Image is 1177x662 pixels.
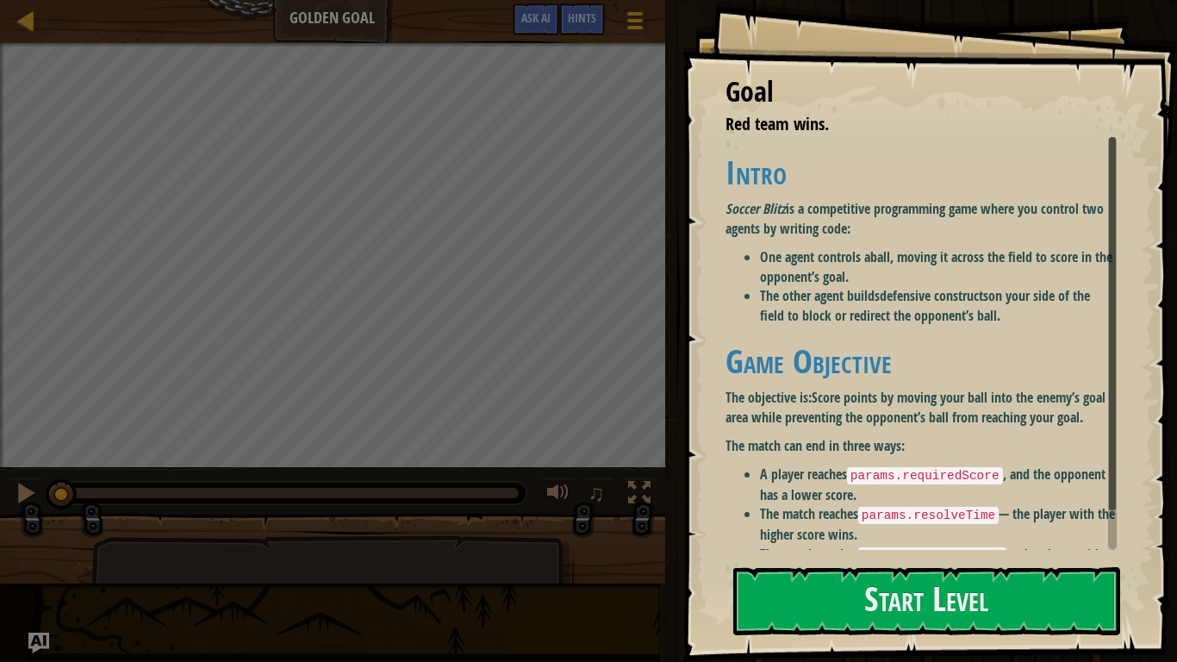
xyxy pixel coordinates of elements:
span: Hints [568,9,596,26]
h1: Intro [726,154,1117,190]
li: The other agent builds on your side of the field to block or redirect the opponent’s ball. [760,286,1117,326]
h1: Game Objective [726,343,1117,379]
li: The match reaches — the player with the higher score wins. [760,545,1117,584]
em: Soccer Blitz [726,199,786,218]
button: Adjust volume [541,478,576,513]
button: Toggle fullscreen [622,478,657,513]
code: params.requiredScore [847,467,1003,484]
button: ♫ [584,478,613,513]
code: params.maxMatchTime [858,547,1006,565]
code: params.resolveTime [858,507,999,524]
span: ♫ [588,480,605,506]
strong: Score points by moving your ball into the enemy’s goal area while preventing the opponent’s ball ... [726,388,1105,427]
button: Start Level [733,567,1120,635]
li: One agent controls a , moving it across the field to score in the opponent’s goal. [760,247,1117,287]
li: The match reaches — the player with the higher score wins. [760,504,1117,544]
strong: defensive constructs [880,286,988,305]
span: Ask AI [521,9,551,26]
li: Red team wins. [704,112,1112,137]
p: The match can end in three ways: [726,436,1117,456]
button: Ask AI [513,3,559,35]
p: is a competitive programming game where you control two agents by writing code: [726,199,1117,239]
div: Goal [726,72,1117,112]
span: Red team wins. [726,112,829,135]
li: A player reaches , and the opponent has a lower score. [760,465,1117,504]
button: Ask AI [28,633,49,653]
p: The objective is: [726,388,1117,428]
button: Show game menu [613,3,657,44]
button: Ctrl + P: Pause [9,478,43,513]
strong: ball [870,247,890,266]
